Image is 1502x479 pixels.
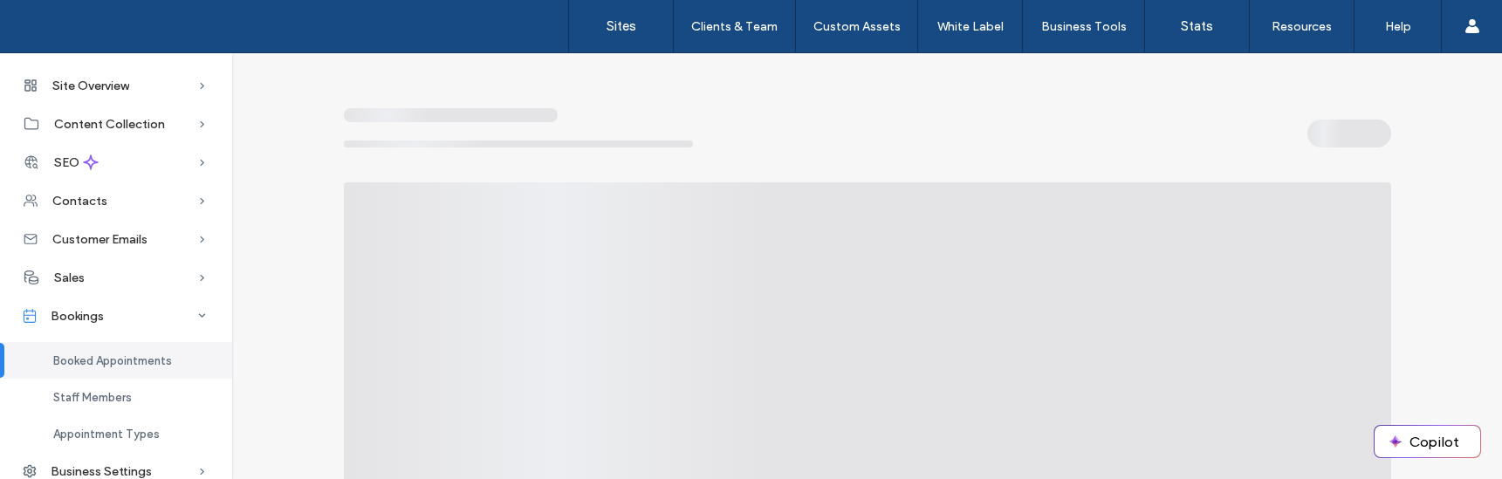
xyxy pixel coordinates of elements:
[607,18,636,34] label: Sites
[691,19,778,34] label: Clients & Team
[937,19,1004,34] label: White Label
[813,19,901,34] label: Custom Assets
[53,354,172,367] span: Booked Appointments
[53,391,132,404] span: Staff Members
[54,155,79,170] span: SEO
[51,309,104,324] span: Bookings
[54,270,85,285] span: Sales
[51,464,152,479] span: Business Settings
[52,194,107,209] span: Contacts
[54,117,165,132] span: Content Collection
[1181,18,1213,34] label: Stats
[52,232,147,247] span: Customer Emails
[53,428,160,441] span: Appointment Types
[1272,19,1332,34] label: Resources
[1385,19,1411,34] label: Help
[1041,19,1127,34] label: Business Tools
[52,79,129,93] span: Site Overview
[1375,426,1480,457] button: Copilot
